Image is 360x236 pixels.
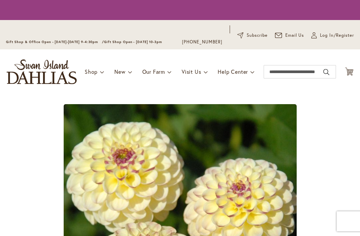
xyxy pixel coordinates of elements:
span: Log In/Register [320,32,354,39]
span: Help Center [218,68,248,75]
a: [PHONE_NUMBER] [182,39,222,45]
span: Visit Us [182,68,201,75]
span: Gift Shop Open - [DATE] 10-3pm [104,40,162,44]
span: New [114,68,125,75]
span: Email Us [285,32,304,39]
a: Subscribe [237,32,268,39]
button: Search [323,67,329,77]
span: Subscribe [247,32,268,39]
a: store logo [7,59,77,84]
a: Log In/Register [311,32,354,39]
a: Email Us [275,32,304,39]
span: Gift Shop & Office Open - [DATE]-[DATE] 9-4:30pm / [6,40,104,44]
span: Shop [85,68,98,75]
span: Our Farm [142,68,165,75]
